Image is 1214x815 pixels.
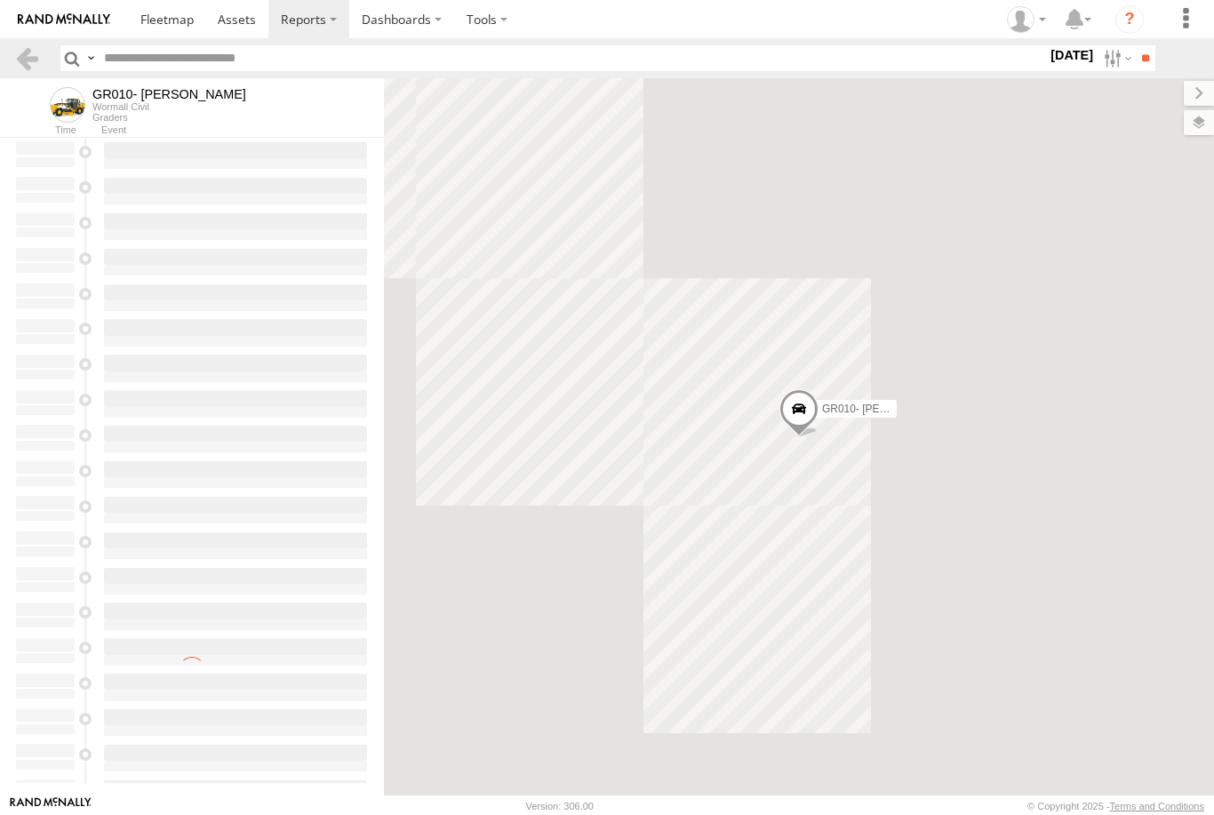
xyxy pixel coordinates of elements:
[1097,45,1135,71] label: Search Filter Options
[1110,801,1204,811] a: Terms and Conditions
[18,13,110,26] img: rand-logo.svg
[1001,6,1052,33] div: Brett Perry
[84,45,98,71] label: Search Query
[822,402,950,414] span: GR010- [PERSON_NAME]
[92,87,246,101] div: GR010- Dan Avis - View Asset History
[1115,5,1144,34] i: ?
[1047,45,1097,65] label: [DATE]
[14,126,76,135] div: Time
[526,801,594,811] div: Version: 306.00
[101,126,384,135] div: Event
[10,797,92,815] a: Visit our Website
[92,112,246,123] div: Graders
[1027,801,1204,811] div: © Copyright 2025 -
[92,101,246,112] div: Wormall Civil
[14,45,40,71] a: Back to previous Page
